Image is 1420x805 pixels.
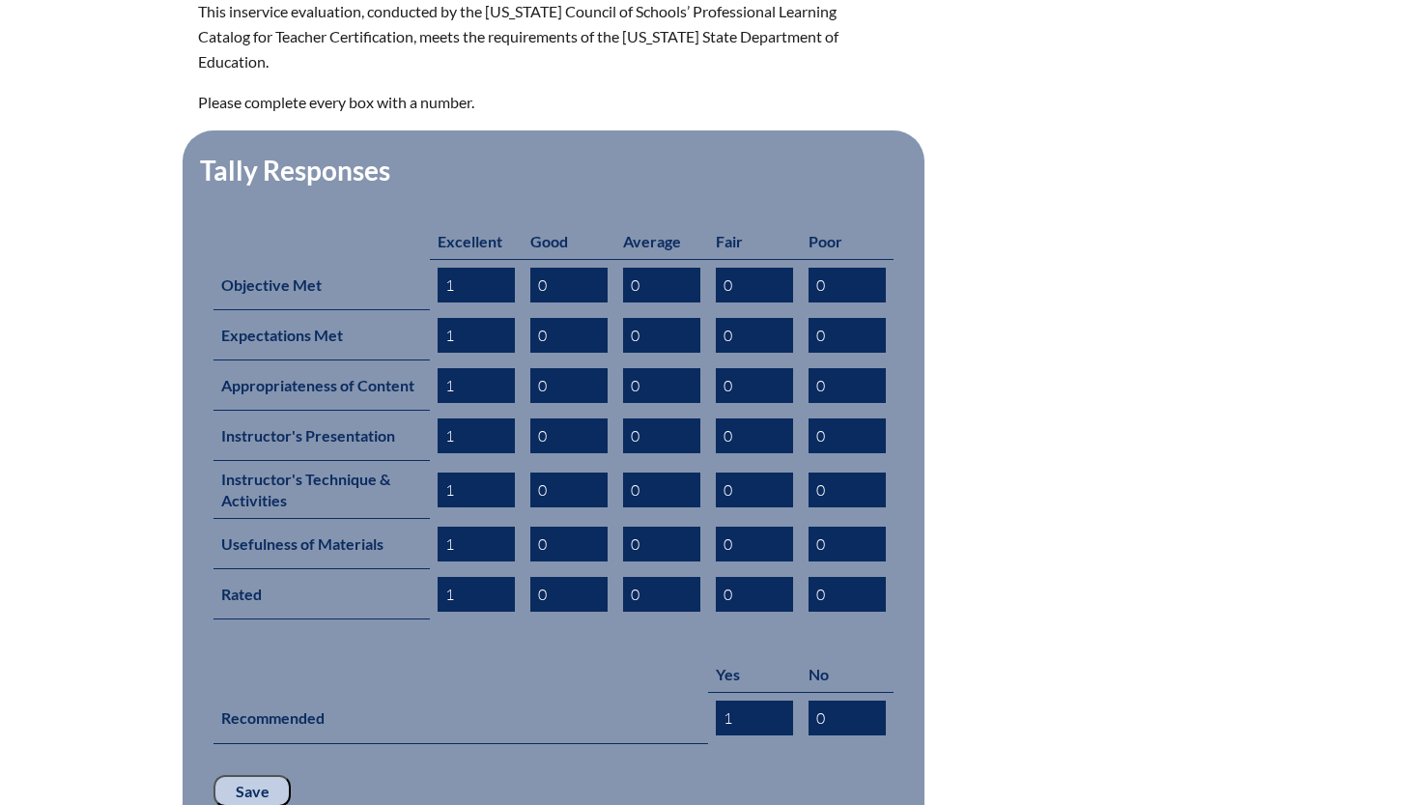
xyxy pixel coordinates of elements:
th: Excellent [430,223,523,260]
th: Good [523,223,615,260]
th: Poor [801,223,894,260]
th: Rated [213,569,430,619]
th: Yes [708,656,801,693]
th: Instructor's Presentation [213,411,430,461]
th: Appropriateness of Content [213,360,430,411]
th: Average [615,223,708,260]
th: No [801,656,894,693]
th: Recommended [213,693,708,744]
legend: Tally Responses [198,154,392,187]
th: Objective Met [213,259,430,310]
th: Usefulness of Materials [213,519,430,569]
th: Instructor's Technique & Activities [213,461,430,519]
p: Please complete every box with a number. [198,90,878,115]
th: Expectations Met [213,310,430,360]
th: Fair [708,223,801,260]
